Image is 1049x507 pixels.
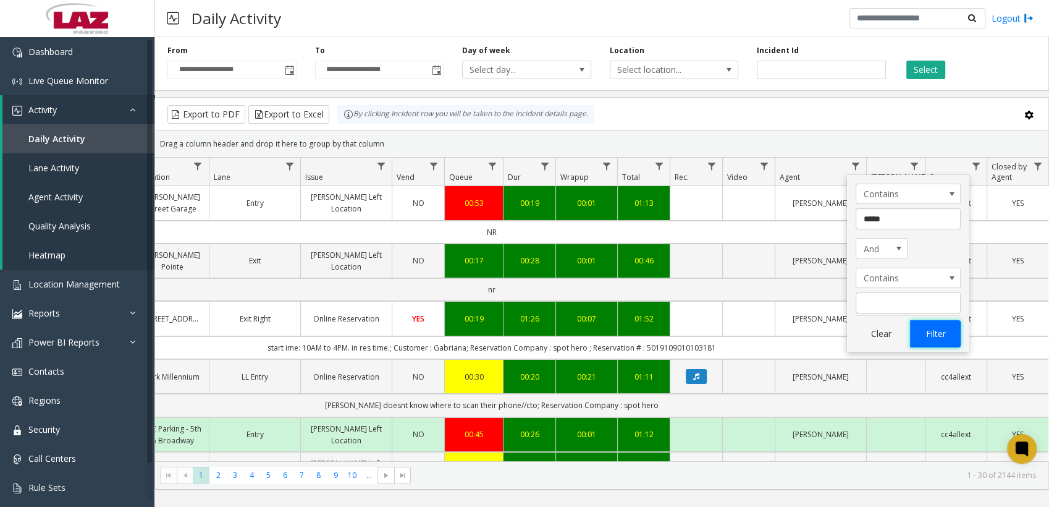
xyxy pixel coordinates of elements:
a: Total Filter Menu [651,158,667,174]
img: 'icon' [12,106,22,116]
span: Lane Activity [28,162,79,174]
a: Issue Filter Menu [373,158,389,174]
span: Page 5 [260,467,277,484]
a: 01:12 [625,428,662,440]
img: 'icon' [12,454,22,464]
span: Toggle popup [429,61,443,79]
img: pageIcon [167,3,179,33]
div: 00:28 [511,255,548,266]
div: 00:20 [511,371,548,383]
button: Clear [856,320,906,347]
span: And [856,239,897,258]
button: Filter [910,320,961,347]
a: Vend Filter Menu [425,158,442,174]
button: Export to PDF [167,105,245,124]
button: Select [906,61,945,79]
a: Lane Activity [2,153,154,182]
span: Page 3 [227,467,243,484]
span: Call Centers [28,453,76,464]
span: Page 10 [344,467,361,484]
a: 00:21 [563,371,610,383]
a: YES [995,371,1041,383]
div: Drag a column header and drop it here to group by that column [155,133,1048,155]
span: Lane [214,172,230,182]
span: Video [727,172,748,182]
a: 00:30 [452,371,495,383]
span: YES [1012,429,1024,440]
a: [PERSON_NAME] [783,255,859,266]
a: Rec. Filter Menu [703,158,720,174]
img: 'icon' [12,48,22,58]
div: 00:53 [452,197,495,209]
span: YES [412,313,424,324]
span: YES [1012,372,1024,382]
button: Export to Excel [248,105,329,124]
a: NO [400,371,437,383]
span: NO [413,198,424,208]
a: Closed by Agent Filter Menu [1029,158,1046,174]
a: Parker Filter Menu [906,158,922,174]
input: Agent Filter [856,208,961,229]
div: 00:45 [452,428,495,440]
span: Activity [28,104,57,116]
span: Toggle popup [282,61,296,79]
a: 00:19 [452,313,495,325]
a: 00:01 [563,428,610,440]
a: [PERSON_NAME] [783,313,859,325]
span: Issue [305,172,323,182]
span: Quality Analysis [28,220,91,232]
span: Page 2 [209,467,226,484]
div: 00:07 [563,313,610,325]
span: Total [622,172,640,182]
span: Agent Filter Operators [856,268,961,289]
span: Go to the last page [398,471,408,480]
img: 'icon' [12,367,22,377]
span: Rec. [675,172,689,182]
span: Agent Activity [28,191,83,203]
label: Incident Id [757,45,799,56]
a: [PERSON_NAME] Left Location [308,249,384,273]
a: cc4allext [933,371,979,383]
a: Exit [217,255,293,266]
span: Daily Activity [28,133,85,145]
span: Dashboard [28,46,73,58]
h3: Daily Activity [185,3,287,33]
label: From [167,45,188,56]
span: Go to the next page [377,467,394,484]
a: YES [995,255,1041,266]
span: [PERSON_NAME] [871,172,927,182]
span: Vend [397,172,415,182]
div: 00:01 [563,197,610,209]
span: Contains [856,268,939,288]
span: Contacts [28,365,64,377]
span: Contains [856,184,939,204]
a: [PERSON_NAME] Street Garage [143,191,201,215]
a: [PERSON_NAME] Left Location [308,191,384,215]
span: Page 6 [277,467,293,484]
a: YES [995,197,1041,209]
a: YES [400,313,437,325]
a: 00:26 [511,428,548,440]
a: LAZ Parking - 5th & Broadway [143,423,201,446]
a: Entry [217,428,293,440]
div: 00:01 [563,255,610,266]
span: Page 9 [327,467,343,484]
img: 'icon' [12,484,22,493]
a: Lane Filter Menu [281,158,298,174]
span: Page 8 [310,467,327,484]
div: 01:11 [625,371,662,383]
a: Wrapup Filter Menu [598,158,615,174]
a: Online Reservation [308,313,384,325]
span: Reports [28,307,60,319]
span: Page 1 [193,467,209,484]
a: Exit Right [217,313,293,325]
a: Quality Analysis [2,211,154,241]
a: Location Filter Menu [190,158,206,174]
a: Agent Filter Menu [847,158,864,174]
